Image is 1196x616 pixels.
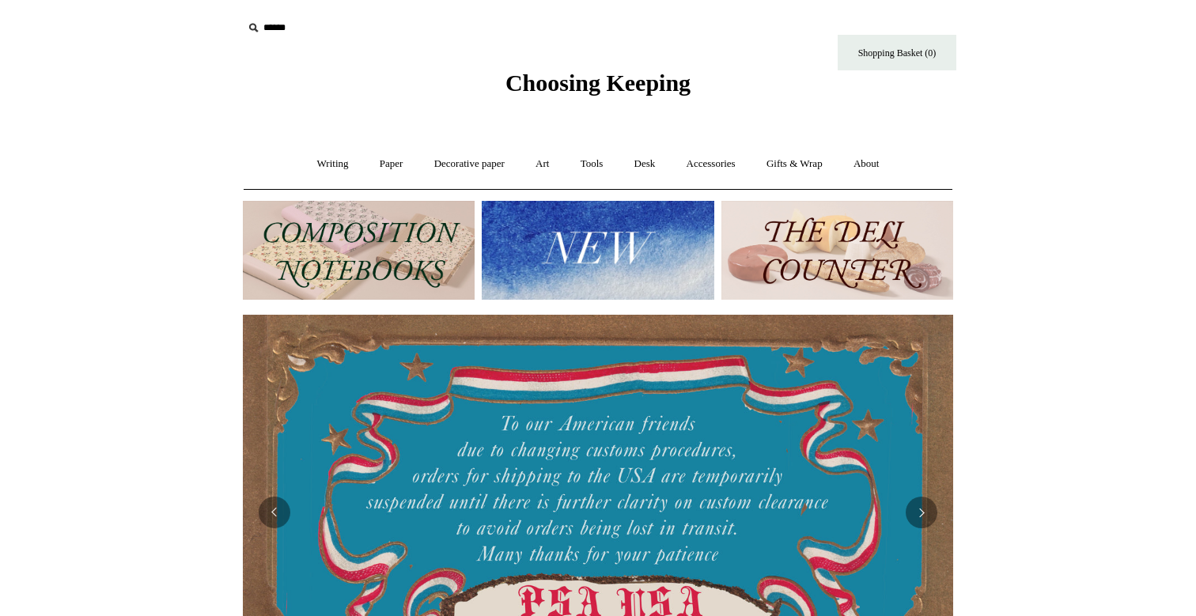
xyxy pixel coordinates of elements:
[521,143,563,185] a: Art
[906,497,937,528] button: Next
[505,70,691,96] span: Choosing Keeping
[365,143,418,185] a: Paper
[752,143,837,185] a: Gifts & Wrap
[303,143,363,185] a: Writing
[259,497,290,528] button: Previous
[721,201,953,300] img: The Deli Counter
[620,143,670,185] a: Desk
[839,143,894,185] a: About
[482,201,713,300] img: New.jpg__PID:f73bdf93-380a-4a35-bcfe-7823039498e1
[838,35,956,70] a: Shopping Basket (0)
[672,143,750,185] a: Accessories
[566,143,618,185] a: Tools
[420,143,519,185] a: Decorative paper
[243,201,475,300] img: 202302 Composition ledgers.jpg__PID:69722ee6-fa44-49dd-a067-31375e5d54ec
[505,82,691,93] a: Choosing Keeping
